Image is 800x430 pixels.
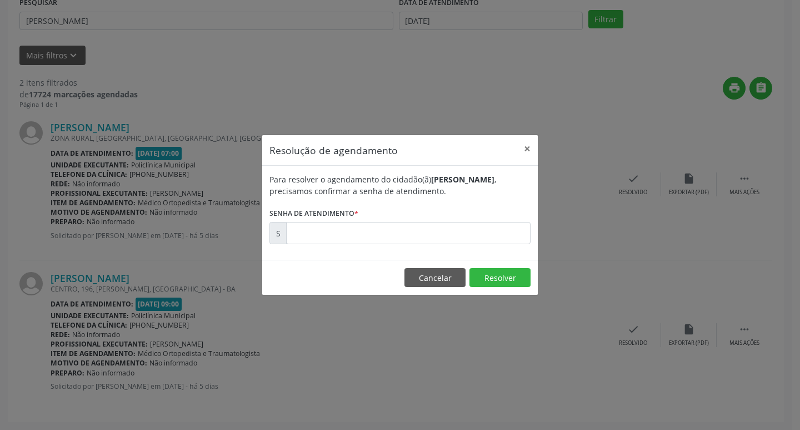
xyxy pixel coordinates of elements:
button: Cancelar [404,268,466,287]
div: Para resolver o agendamento do cidadão(ã) , precisamos confirmar a senha de atendimento. [269,174,531,197]
label: Senha de atendimento [269,205,358,222]
button: Resolver [469,268,531,287]
h5: Resolução de agendamento [269,143,398,157]
b: [PERSON_NAME] [431,174,494,185]
button: Close [516,135,538,162]
div: S [269,222,287,244]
